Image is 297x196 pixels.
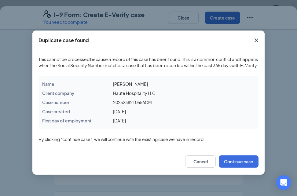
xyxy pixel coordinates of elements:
[38,56,258,68] span: This cannot be processed because a record of this case has been found. This is a common conflict ...
[42,81,54,87] span: Name
[113,90,156,96] span: Haute Hospitality LLC
[185,155,216,168] button: Cancel
[42,100,69,105] span: Case number
[42,109,70,114] span: Case created
[113,118,126,123] span: [DATE]
[248,31,265,50] button: Close
[219,155,258,168] button: Continue case
[38,136,258,142] span: By clicking “continue case”, we will continue with the existing case we have in record.
[276,175,291,190] div: Open Intercom Messenger
[113,81,148,87] span: [PERSON_NAME]
[38,37,89,44] div: Duplicate case found
[42,118,92,123] span: First day of employment
[253,37,260,44] svg: Cross
[113,100,152,105] span: 2025238210556CM
[113,109,126,114] span: [DATE]
[42,90,74,96] span: Client company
